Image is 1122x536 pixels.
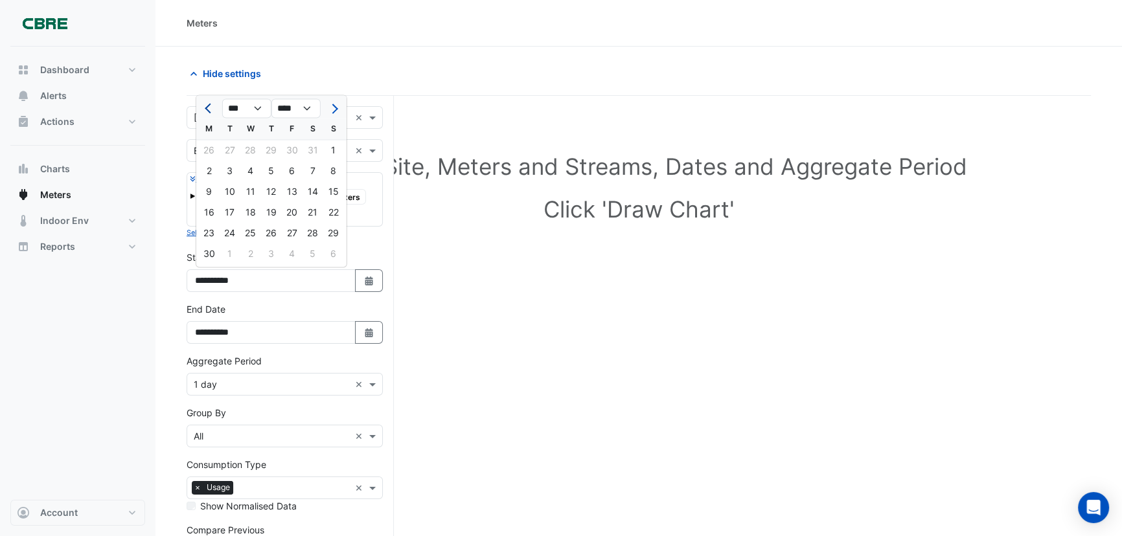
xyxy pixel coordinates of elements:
[323,161,344,181] div: 8
[282,223,303,243] div: 27
[240,202,261,223] div: Wednesday, June 18, 2025
[40,162,70,175] span: Charts
[326,98,341,118] button: Next month
[199,243,220,264] div: 30
[40,63,89,76] span: Dashboard
[355,481,366,495] span: Clear
[220,202,240,223] div: Tuesday, June 17, 2025
[200,499,297,513] label: Show Normalised Data
[282,243,303,264] div: 4
[303,202,323,223] div: Saturday, June 21, 2025
[282,202,303,223] div: 20
[190,173,231,184] button: Expand All
[207,195,1070,223] h1: Click 'Draw Chart'
[201,98,217,118] button: Previous month
[240,223,261,243] div: Wednesday, June 25, 2025
[323,181,344,202] div: 15
[355,111,366,124] span: Clear
[207,153,1070,180] h1: Select Site, Meters and Streams, Dates and Aggregate Period
[240,202,261,223] div: 18
[240,181,261,202] div: 11
[240,181,261,202] div: Wednesday, June 11, 2025
[282,223,303,243] div: Friday, June 27, 2025
[10,109,145,135] button: Actions
[220,202,240,223] div: 17
[261,181,282,202] div: 12
[363,327,375,338] fa-icon: Select Date
[323,161,344,181] div: Sunday, June 8, 2025
[199,118,220,139] div: M
[363,275,375,286] fa-icon: Select Date
[261,140,282,161] div: Thursday, May 29, 2025
[10,182,145,208] button: Meters
[240,243,261,264] div: 2
[199,181,220,202] div: 9
[282,161,303,181] div: Friday, June 6, 2025
[10,83,145,109] button: Alerts
[10,234,145,260] button: Reports
[40,240,75,253] span: Reports
[199,161,220,181] div: Monday, June 2, 2025
[323,243,344,264] div: Sunday, July 6, 2025
[240,118,261,139] div: W
[187,229,246,237] small: Select Reportable
[17,240,30,253] app-icon: Reports
[199,181,220,202] div: Monday, June 9, 2025
[190,175,231,183] small: Expand All
[17,188,30,201] app-icon: Meters
[17,63,30,76] app-icon: Dashboard
[199,140,220,161] div: 26
[282,140,303,161] div: Friday, May 30, 2025
[240,161,261,181] div: 4
[220,161,240,181] div: 3
[261,243,282,264] div: 3
[10,57,145,83] button: Dashboard
[10,156,145,182] button: Charts
[261,161,282,181] div: 5
[303,118,323,139] div: S
[203,67,261,80] span: Hide settings
[10,208,145,234] button: Indoor Env
[240,243,261,264] div: Wednesday, July 2, 2025
[10,500,145,526] button: Account
[199,223,220,243] div: 23
[240,223,261,243] div: 25
[187,62,269,85] button: Hide settings
[282,118,303,139] div: F
[17,214,30,227] app-icon: Indoor Env
[220,140,240,161] div: Tuesday, May 27, 2025
[220,243,240,264] div: Tuesday, July 1, 2025
[199,223,220,243] div: Monday, June 23, 2025
[261,161,282,181] div: Thursday, June 5, 2025
[40,214,89,227] span: Indoor Env
[323,140,344,161] div: Sunday, June 1, 2025
[355,429,366,443] span: Clear
[240,161,261,181] div: Wednesday, June 4, 2025
[1078,492,1109,523] div: Open Intercom Messenger
[187,458,266,471] label: Consumption Type
[303,202,323,223] div: 21
[303,223,323,243] div: Saturday, June 28, 2025
[261,243,282,264] div: Thursday, July 3, 2025
[282,181,303,202] div: Friday, June 13, 2025
[323,118,344,139] div: S
[40,89,67,102] span: Alerts
[355,377,366,391] span: Clear
[199,202,220,223] div: Monday, June 16, 2025
[261,181,282,202] div: Thursday, June 12, 2025
[40,115,74,128] span: Actions
[261,223,282,243] div: 26
[303,243,323,264] div: 5
[187,16,218,30] div: Meters
[323,202,344,223] div: 22
[192,481,203,494] span: ×
[203,481,233,494] span: Usage
[17,115,30,128] app-icon: Actions
[303,140,323,161] div: 31
[323,202,344,223] div: Sunday, June 22, 2025
[220,161,240,181] div: Tuesday, June 3, 2025
[187,227,246,238] button: Select Reportable
[282,140,303,161] div: 30
[261,118,282,139] div: T
[303,181,323,202] div: 14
